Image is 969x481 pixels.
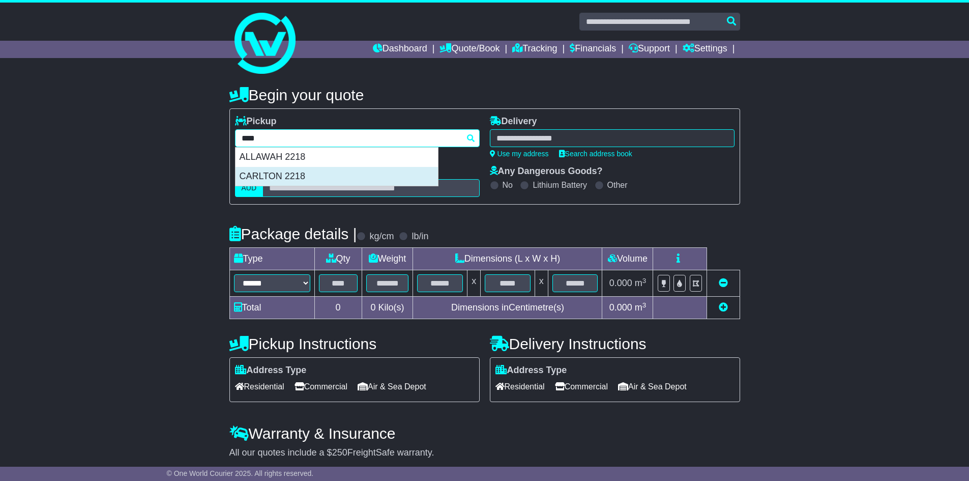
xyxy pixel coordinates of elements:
a: Dashboard [373,41,427,58]
a: Use my address [490,150,549,158]
td: Dimensions in Centimetre(s) [413,297,602,319]
h4: Package details | [229,225,357,242]
td: Weight [362,248,413,270]
td: 0 [314,297,362,319]
label: Address Type [495,365,567,376]
a: Settings [683,41,727,58]
a: Remove this item [719,278,728,288]
td: Type [229,248,314,270]
td: Total [229,297,314,319]
span: 0.000 [609,302,632,313]
h4: Delivery Instructions [490,335,740,352]
td: Qty [314,248,362,270]
span: 0.000 [609,278,632,288]
label: Lithium Battery [533,180,587,190]
h4: Pickup Instructions [229,335,480,352]
td: x [467,270,481,297]
label: AUD [235,179,263,197]
typeahead: Please provide city [235,129,480,147]
h4: Warranty & Insurance [229,425,740,442]
a: Tracking [512,41,557,58]
a: Support [629,41,670,58]
td: Dimensions (L x W x H) [413,248,602,270]
label: Any Dangerous Goods? [490,166,603,177]
label: Other [607,180,628,190]
span: m [635,278,647,288]
label: Pickup [235,116,277,127]
label: kg/cm [369,231,394,242]
span: Residential [235,379,284,394]
sup: 3 [642,301,647,309]
a: Quote/Book [439,41,500,58]
a: Search address book [559,150,632,158]
td: Kilo(s) [362,297,413,319]
span: Commercial [555,379,608,394]
div: All our quotes include a $ FreightSafe warranty. [229,447,740,459]
td: x [535,270,548,297]
a: Add new item [719,302,728,313]
a: Financials [570,41,616,58]
span: m [635,302,647,313]
span: 250 [332,447,347,458]
span: © One World Courier 2025. All rights reserved. [167,469,314,477]
sup: 3 [642,277,647,285]
label: lb/in [412,231,428,242]
div: ALLAWAH 2218 [236,148,438,167]
h4: Begin your quote [229,87,740,103]
span: Air & Sea Depot [618,379,687,394]
span: Commercial [295,379,347,394]
td: Volume [602,248,653,270]
span: 0 [370,302,375,313]
label: No [503,180,513,190]
label: Address Type [235,365,307,376]
span: Air & Sea Depot [358,379,426,394]
label: Delivery [490,116,537,127]
div: CARLTON 2218 [236,167,438,186]
span: Residential [495,379,545,394]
